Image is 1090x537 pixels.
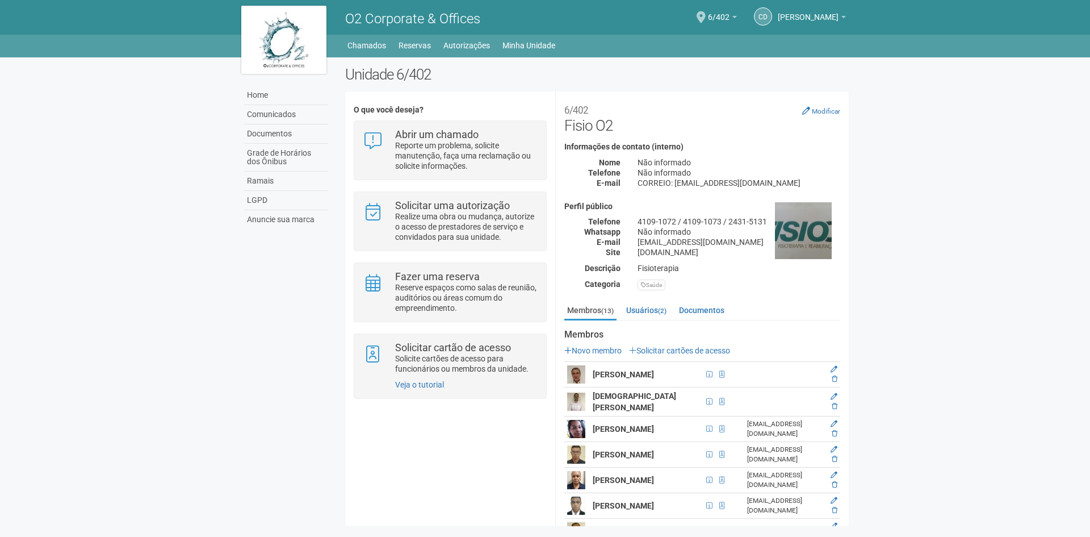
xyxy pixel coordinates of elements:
[778,2,839,22] span: Cristine da Silva Covinha
[244,172,328,191] a: Ramais
[395,140,538,171] p: Reporte um problema, solicite manutenção, faça uma reclamação ou solicite informações.
[747,471,822,490] div: [EMAIL_ADDRESS][DOMAIN_NAME]
[502,38,555,53] a: Minha Unidade
[747,419,822,439] div: [EMAIL_ADDRESS][DOMAIN_NAME]
[593,370,654,379] strong: [PERSON_NAME]
[395,342,511,353] strong: Solicitar cartão de acesso
[564,143,840,151] h4: Informações de contato (interno)
[395,211,538,242] p: Realize uma obra ou mudança, autorize o acesso de prestadores de serviço e convidados para sua un...
[585,280,621,289] strong: Categoria
[708,2,730,22] span: 6/402
[775,202,832,259] img: business.png
[832,402,837,410] a: Excluir membro
[593,450,654,459] strong: [PERSON_NAME]
[629,217,849,227] div: 4109-1072 / 4109-1073 / 2431-5131
[716,396,728,408] span: Cartão de acesso ativo
[629,227,849,237] div: Não informado
[584,227,621,236] strong: Whatsapp
[564,105,588,116] small: 6/402
[747,445,822,464] div: [EMAIL_ADDRESS][DOMAIN_NAME]
[241,6,326,74] img: logo.jpg
[244,210,328,229] a: Anuncie sua marca
[629,168,849,178] div: Não informado
[703,368,716,381] span: CPF 030.941.467-91
[629,346,730,355] a: Solicitar cartões de acesso
[716,499,728,512] span: Cartão de acesso ativo
[831,446,837,453] a: Editar membro
[588,217,621,226] strong: Telefone
[629,263,849,273] div: Fisioterapia
[395,199,510,211] strong: Solicitar uma autorização
[703,499,716,512] span: CPF 150.075.947-33
[395,270,480,282] strong: Fazer uma reserva
[567,446,585,464] img: user.png
[345,11,480,27] span: O2 Corporate & Offices
[597,178,621,188] strong: E-mail
[564,330,840,340] strong: Membros
[831,497,837,505] a: Editar membro
[629,237,849,247] div: [EMAIL_ADDRESS][DOMAIN_NAME]
[703,448,716,461] span: CPF 155.601.647-63
[812,107,840,115] small: Modificar
[703,423,716,435] span: CPF 133.949.367-55
[802,106,840,115] a: Modificar
[716,368,728,381] span: Cartão de acesso cancelado
[395,380,444,389] a: Veja o tutorial
[703,396,716,408] span: CPF 008.521.467-10
[567,471,585,489] img: user.png
[754,7,772,26] a: Cd
[599,158,621,167] strong: Nome
[593,476,654,485] strong: [PERSON_NAME]
[395,282,538,313] p: Reserve espaços como salas de reunião, auditórios ou áreas comum do empreendimento.
[629,247,849,257] div: [DOMAIN_NAME]
[567,420,585,438] img: user.png
[354,106,546,114] h4: O que você deseja?
[831,365,837,373] a: Editar membro
[567,497,585,515] img: user.png
[778,14,846,23] a: [PERSON_NAME]
[244,191,328,210] a: LGPD
[831,420,837,428] a: Editar membro
[831,393,837,401] a: Editar membro
[606,248,621,257] strong: Site
[345,66,849,83] h2: Unidade 6/402
[395,128,479,140] strong: Abrir um chamado
[347,38,386,53] a: Chamados
[832,455,837,463] a: Excluir membro
[747,496,822,515] div: [EMAIL_ADDRESS][DOMAIN_NAME]
[244,144,328,172] a: Grade de Horários dos Ônibus
[244,86,328,105] a: Home
[395,353,538,374] p: Solicite cartões de acesso para funcionários ou membros da unidade.
[832,375,837,383] a: Excluir membro
[244,105,328,124] a: Comunicados
[564,202,840,211] h4: Perfil público
[443,38,490,53] a: Autorizações
[601,307,614,315] small: (13)
[363,343,537,374] a: Solicitar cartão de acesso Solicite cartões de acesso para funcionários ou membros da unidade.
[831,471,837,479] a: Editar membro
[363,272,537,313] a: Fazer uma reserva Reserve espaços como salas de reunião, auditórios ou áreas comum do empreendime...
[567,393,585,411] img: user.png
[399,38,431,53] a: Reservas
[676,302,727,319] a: Documentos
[588,168,621,177] strong: Telefone
[593,392,676,412] strong: [DEMOGRAPHIC_DATA][PERSON_NAME]
[629,157,849,168] div: Não informado
[363,201,537,242] a: Solicitar uma autorização Realize uma obra ou mudança, autorize o acesso de prestadores de serviç...
[244,124,328,144] a: Documentos
[363,130,537,171] a: Abrir um chamado Reporte um problema, solicite manutenção, faça uma reclamação ou solicite inform...
[831,522,837,530] a: Editar membro
[597,238,621,247] strong: E-mail
[564,302,617,320] a: Membros(13)
[708,14,737,23] a: 6/402
[593,501,654,510] strong: [PERSON_NAME]
[564,100,840,134] h2: Fisio O2
[716,474,728,486] span: Cartão de acesso ativo
[567,365,585,384] img: user.png
[832,430,837,438] a: Excluir membro
[832,481,837,489] a: Excluir membro
[623,302,669,319] a: Usuários(2)
[703,474,716,486] span: CPF 042.468.047-54
[564,346,622,355] a: Novo membro
[585,264,621,273] strong: Descrição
